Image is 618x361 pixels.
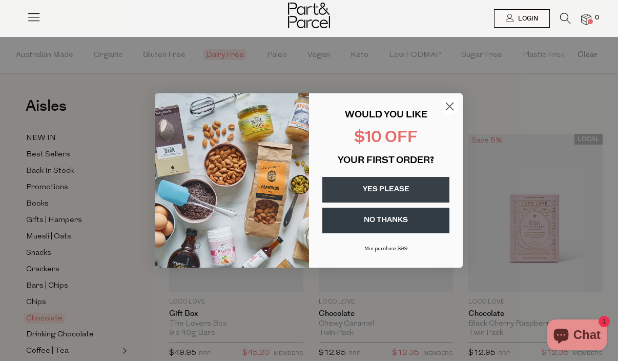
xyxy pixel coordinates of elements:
span: 0 [592,13,602,23]
span: YOUR FIRST ORDER? [338,156,434,166]
span: Min purchase $99 [364,246,408,252]
button: NO THANKS [322,208,449,233]
img: 43fba0fb-7538-40bc-babb-ffb1a4d097bc.jpeg [155,93,309,268]
button: Close dialog [441,97,459,115]
inbox-online-store-chat: Shopify online store chat [544,319,610,353]
span: Login [516,14,538,23]
span: $10 OFF [354,130,418,146]
button: YES PLEASE [322,177,449,203]
a: 0 [581,14,591,25]
img: Part&Parcel [288,3,330,28]
span: WOULD YOU LIKE [345,111,427,120]
a: Login [494,9,550,28]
